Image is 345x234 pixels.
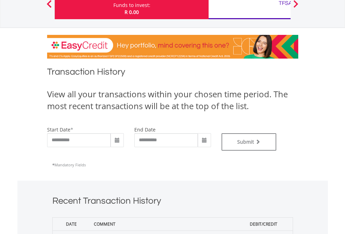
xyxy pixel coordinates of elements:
[47,35,298,59] img: EasyCredit Promotion Banner
[113,2,150,9] div: Funds to invest:
[52,195,293,210] h1: Recent Transaction History
[235,217,293,231] th: Debit/Credit
[289,3,303,10] button: Next
[47,126,70,133] label: start date
[90,217,235,231] th: Comment
[222,133,277,151] button: Submit
[47,88,298,112] div: View all your transactions within your chosen time period. The most recent transactions will be a...
[47,66,298,81] h1: Transaction History
[52,217,90,231] th: Date
[125,9,139,15] span: R 0.00
[134,126,156,133] label: end date
[52,162,86,167] span: Mandatory Fields
[42,3,56,10] button: Previous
